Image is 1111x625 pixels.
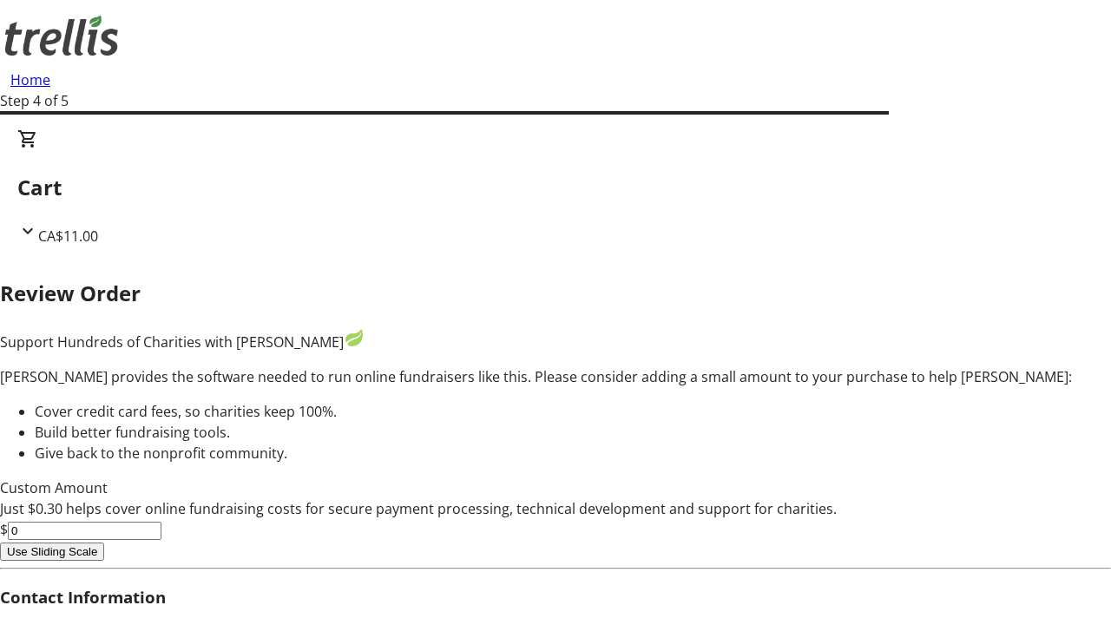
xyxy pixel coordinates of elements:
span: CA$11.00 [38,227,98,246]
li: Give back to the nonprofit community. [35,443,1111,464]
div: CartCA$11.00 [17,128,1094,247]
li: Build better fundraising tools. [35,422,1111,443]
li: Cover credit card fees, so charities keep 100%. [35,401,1111,422]
h2: Cart [17,172,1094,203]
